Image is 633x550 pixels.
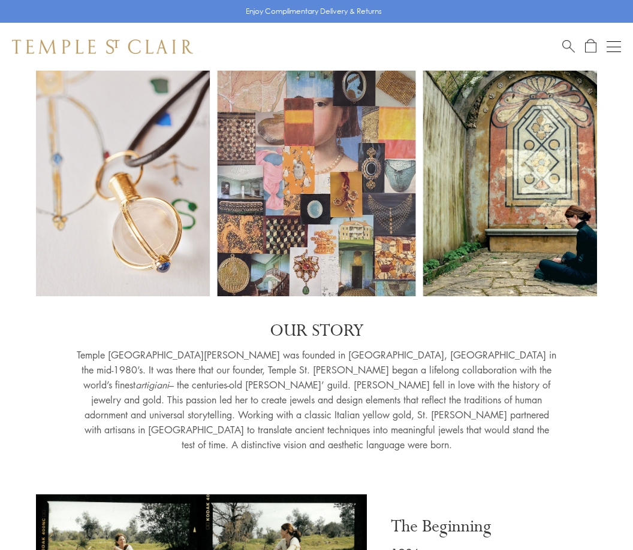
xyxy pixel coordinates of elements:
p: The Beginning [391,516,597,537]
a: Search [562,39,575,54]
img: Temple St. Clair [12,39,193,54]
iframe: Gorgias live chat messenger [573,494,621,538]
p: OUR STORY [77,320,556,342]
button: Open navigation [607,39,621,54]
p: Enjoy Complimentary Delivery & Returns [246,5,382,17]
a: Open Shopping Bag [585,39,596,54]
p: Temple [GEOGRAPHIC_DATA][PERSON_NAME] was founded in [GEOGRAPHIC_DATA], [GEOGRAPHIC_DATA] in the ... [77,348,556,452]
em: artigiani [135,378,169,391]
